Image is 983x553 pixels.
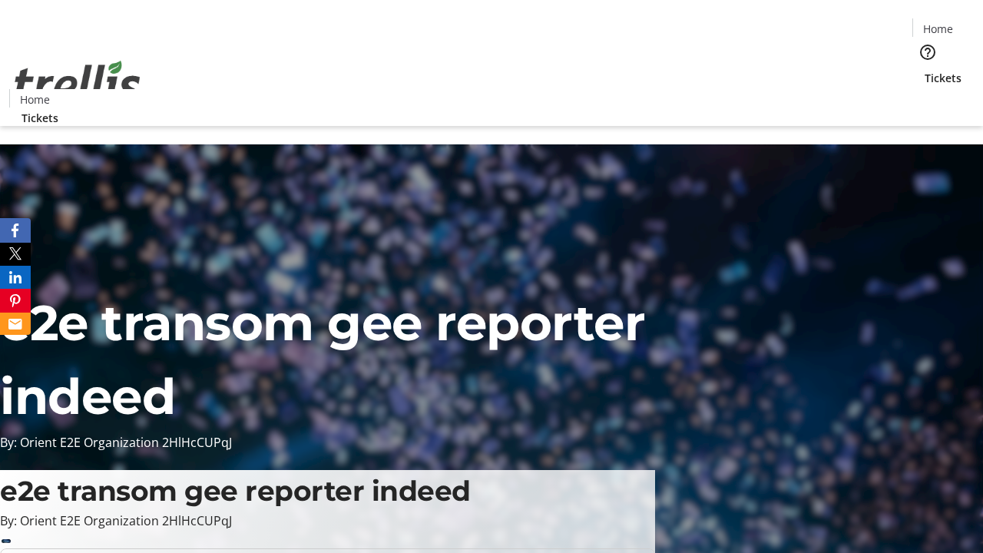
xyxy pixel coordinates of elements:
[22,110,58,126] span: Tickets
[912,70,974,86] a: Tickets
[912,37,943,68] button: Help
[9,44,146,121] img: Orient E2E Organization 2HlHcCUPqJ's Logo
[10,91,59,108] a: Home
[912,86,943,117] button: Cart
[913,21,962,37] a: Home
[9,110,71,126] a: Tickets
[925,70,961,86] span: Tickets
[20,91,50,108] span: Home
[923,21,953,37] span: Home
